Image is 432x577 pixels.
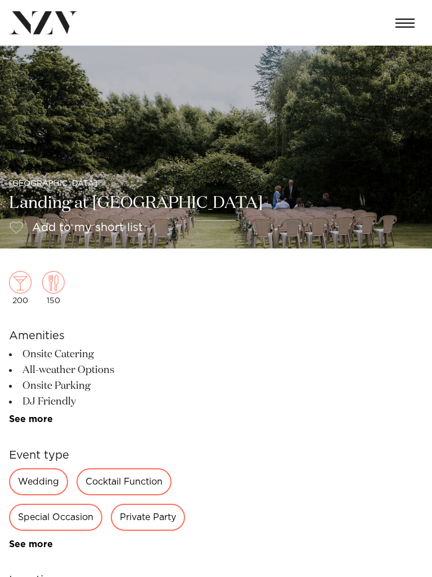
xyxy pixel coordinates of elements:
div: 200 [9,271,31,305]
img: nzv-logo.png [9,11,78,34]
div: Cocktail Function [76,468,172,495]
div: Special Occasion [9,504,102,531]
div: Private Party [111,504,185,531]
li: All-weather Options [9,362,192,378]
h6: Event type [9,447,192,464]
h6: Amenities [9,327,192,344]
li: Onsite Parking [9,378,192,394]
img: cocktail.png [9,271,31,294]
li: Onsite Catering [9,347,192,362]
div: 150 [42,271,65,305]
li: DJ Friendly [9,394,192,410]
div: Wedding [9,468,68,495]
img: dining.png [42,271,65,294]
